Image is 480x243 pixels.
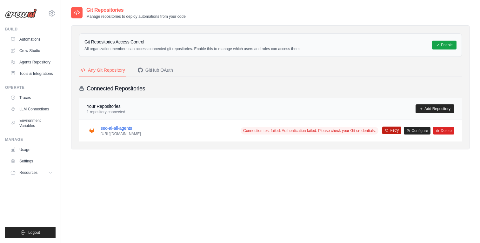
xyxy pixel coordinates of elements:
[241,127,378,135] div: Connection test failed: Authentication failed. Please check your Git credentials.
[5,85,56,90] div: Operate
[84,46,301,51] p: All organization members can access connected git repositories. Enable this to manage which users...
[87,109,125,115] p: 1 repository connected
[137,64,174,76] button: GitHub OAuth
[5,227,56,238] button: Logout
[28,230,40,235] span: Logout
[101,126,132,131] a: seo-ai-all-agents
[5,137,56,142] div: Manage
[86,14,186,19] p: Manage repositories to deploy automations from your code
[101,131,141,136] p: [URL][DOMAIN_NAME]
[8,46,56,56] a: Crew Studio
[433,127,454,135] button: Delete
[87,84,145,93] h3: Connected Repositories
[79,64,126,76] button: Any Git Repository
[8,115,56,131] a: Environment Variables
[86,6,186,14] h2: Git Repositories
[8,156,56,166] a: Settings
[138,67,173,73] div: GitHub OAuth
[87,103,125,109] h4: Your Repositories
[5,9,37,18] img: Logo
[8,93,56,103] a: Traces
[8,34,56,44] a: Automations
[8,104,56,114] a: LLM Connections
[404,127,430,135] a: Configure
[79,64,462,76] nav: Tabs
[80,67,125,73] div: Any Git Repository
[432,41,457,49] button: Enable
[19,170,37,175] span: Resources
[5,27,56,32] div: Build
[8,69,56,79] a: Tools & Integrations
[382,127,402,134] button: Retry
[84,39,301,45] h3: Git Repositories Access Control
[8,57,56,67] a: Agents Repository
[416,104,454,113] a: Add Repository
[8,167,56,178] button: Resources
[8,145,56,155] a: Usage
